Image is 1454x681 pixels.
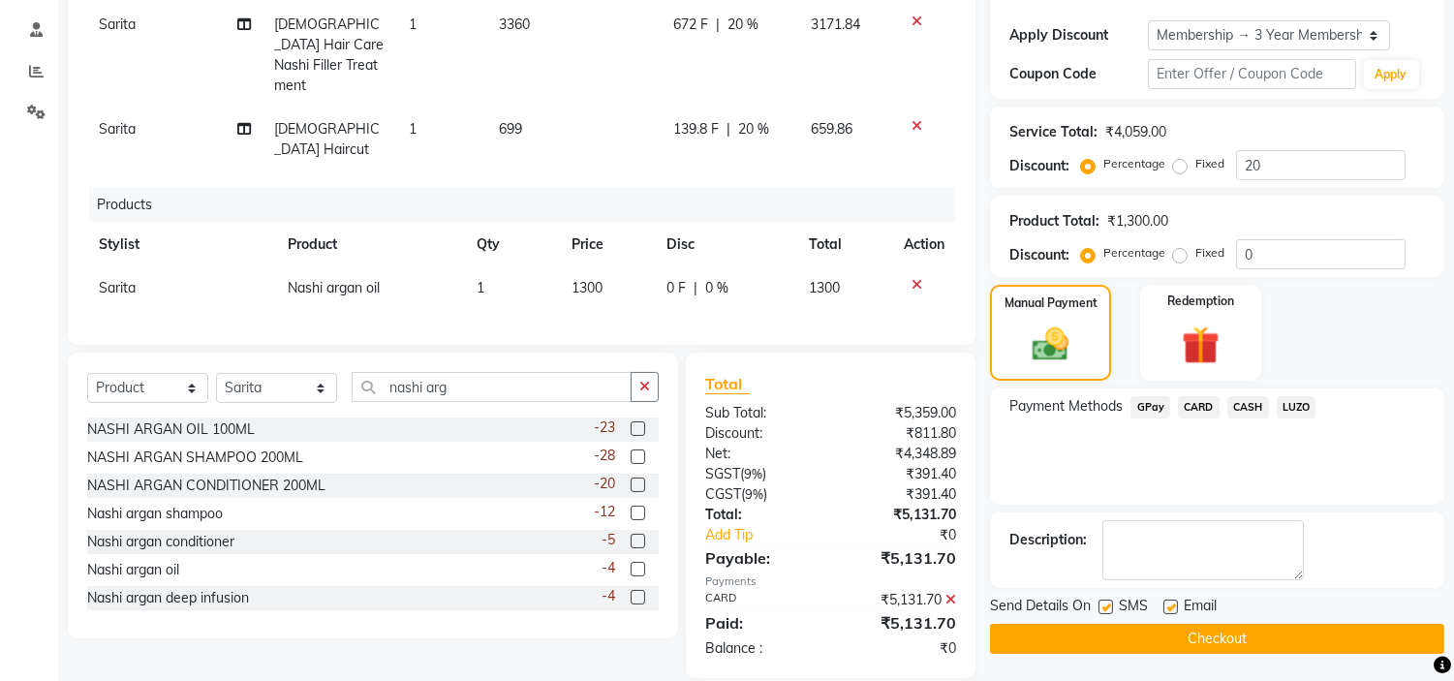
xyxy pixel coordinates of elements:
div: Discount: [691,423,831,444]
span: 1300 [572,279,603,296]
div: Paid: [691,611,831,635]
div: Nashi argan shampoo [87,504,223,524]
div: ₹0 [831,638,972,659]
div: ₹4,059.00 [1105,122,1166,142]
input: Enter Offer / Coupon Code [1148,59,1355,89]
span: CGST [705,485,741,503]
div: ₹1,300.00 [1107,211,1168,232]
div: ₹5,131.70 [831,590,972,610]
div: Balance : [691,638,831,659]
div: Nashi argan conditioner [87,532,234,552]
span: 3360 [499,15,530,33]
span: 1 [477,279,484,296]
span: | [694,278,697,298]
span: SMS [1119,596,1148,620]
div: ( ) [691,464,831,484]
div: ₹5,131.70 [831,505,972,525]
span: GPay [1130,396,1170,418]
span: -20 [594,474,615,494]
span: 3171.84 [811,15,860,33]
span: 672 F [673,15,708,35]
a: Add Tip [691,525,854,545]
span: Email [1184,596,1217,620]
label: Percentage [1103,244,1165,262]
span: 1 [409,15,417,33]
th: Product [276,223,465,266]
span: -4 [602,586,615,606]
div: ₹391.40 [831,464,972,484]
div: ( ) [691,484,831,505]
label: Redemption [1167,293,1234,310]
span: 659.86 [811,120,852,138]
div: ₹5,359.00 [831,403,972,423]
span: -28 [594,446,615,466]
span: Send Details On [990,596,1091,620]
span: Nashi argan oil [288,279,380,296]
div: NASHI ARGAN SHAMPOO 200ML [87,448,303,468]
span: Sarita [99,15,136,33]
th: Price [560,223,655,266]
th: Qty [465,223,560,266]
div: ₹391.40 [831,484,972,505]
span: -23 [594,418,615,438]
div: Net: [691,444,831,464]
span: 1300 [809,279,840,296]
span: Payment Methods [1009,396,1123,417]
th: Total [797,223,892,266]
div: Total: [691,505,831,525]
span: CARD [1178,396,1220,418]
span: [DEMOGRAPHIC_DATA] Hair Care Nashi Filler Treatment [274,15,384,94]
div: Payments [705,573,956,590]
label: Fixed [1195,155,1224,172]
div: NASHI ARGAN CONDITIONER 200ML [87,476,325,496]
span: SGST [705,465,740,482]
span: -4 [602,558,615,578]
div: Sub Total: [691,403,831,423]
img: _gift.svg [1170,322,1231,369]
div: Products [89,187,971,223]
span: 9% [745,486,763,502]
div: Service Total: [1009,122,1098,142]
span: Sarita [99,120,136,138]
div: Apply Discount [1009,25,1148,46]
span: CASH [1227,396,1269,418]
label: Percentage [1103,155,1165,172]
img: _cash.svg [1021,324,1079,365]
div: ₹811.80 [831,423,972,444]
div: Payable: [691,546,831,570]
span: | [716,15,720,35]
button: Checkout [990,624,1444,654]
span: 699 [499,120,522,138]
label: Fixed [1195,244,1224,262]
span: 20 % [738,119,769,139]
button: Apply [1364,60,1419,89]
span: 0 F [666,278,686,298]
div: NASHI ARGAN OIL 100ML [87,419,255,440]
label: Manual Payment [1005,294,1098,312]
span: 9% [744,466,762,481]
th: Disc [655,223,797,266]
th: Action [892,223,956,266]
div: Product Total: [1009,211,1099,232]
span: -12 [594,502,615,522]
div: ₹0 [854,525,972,545]
div: ₹5,131.70 [831,546,972,570]
span: 1 [409,120,417,138]
input: Search or Scan [352,372,632,402]
div: Nashi argan deep infusion [87,588,249,608]
span: -5 [602,530,615,550]
div: Nashi argan oil [87,560,179,580]
div: Coupon Code [1009,64,1148,84]
span: [DEMOGRAPHIC_DATA] Haircut [274,120,380,158]
span: LUZO [1277,396,1316,418]
span: 0 % [705,278,728,298]
th: Stylist [87,223,276,266]
span: 139.8 F [673,119,719,139]
div: ₹5,131.70 [831,611,972,635]
span: 20 % [727,15,758,35]
div: Discount: [1009,156,1069,176]
span: Sarita [99,279,136,296]
div: ₹4,348.89 [831,444,972,464]
span: | [727,119,730,139]
div: CARD [691,590,831,610]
